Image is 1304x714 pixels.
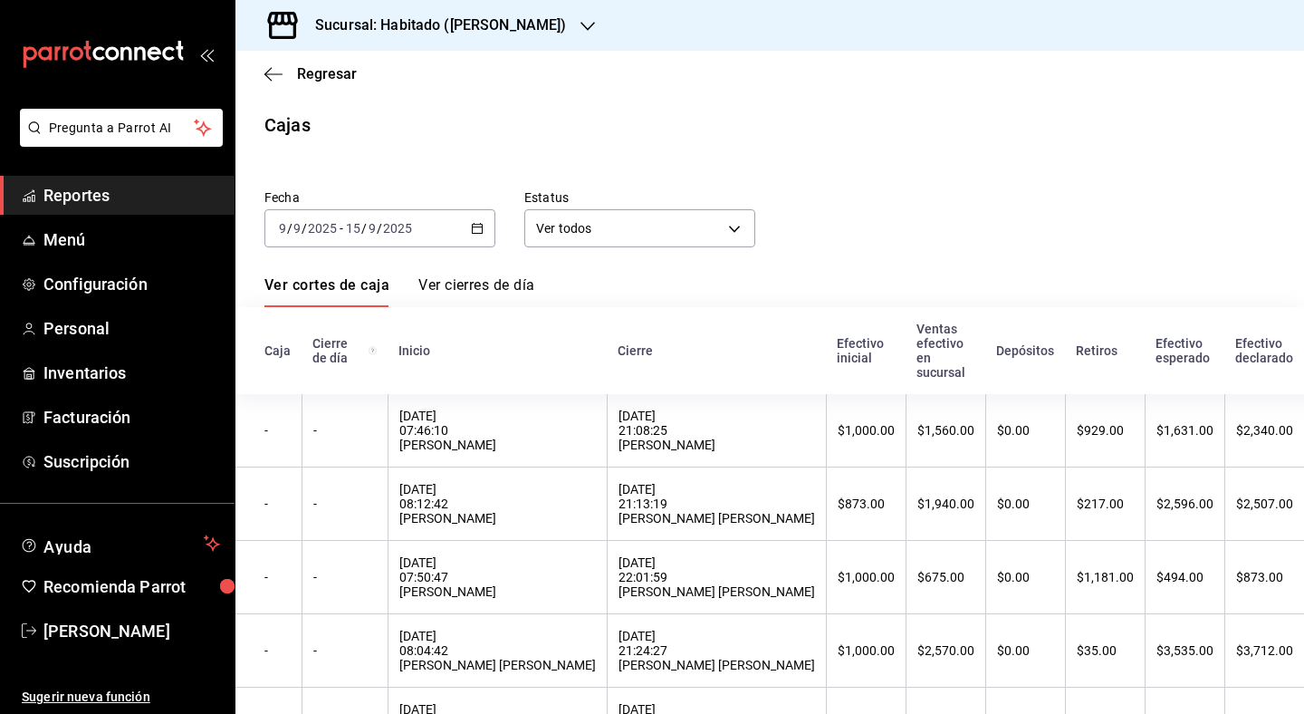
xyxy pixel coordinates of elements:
div: $929.00 [1077,423,1134,438]
button: Pregunta a Parrot AI [20,109,223,147]
div: Retiros [1076,343,1134,358]
span: Regresar [297,65,357,82]
label: Estatus [524,191,755,204]
div: $1,000.00 [838,423,895,438]
div: Cierre de día [312,336,377,365]
span: Reportes [43,183,220,207]
div: $1,940.00 [917,497,974,511]
input: -- [345,221,361,236]
div: Efectivo declarado [1235,336,1293,365]
div: [DATE] 21:24:27 [PERSON_NAME] [PERSON_NAME] [618,629,815,672]
span: Sugerir nueva función [22,688,220,707]
div: - [264,643,291,658]
div: Caja [264,343,291,358]
input: ---- [382,221,413,236]
div: $1,000.00 [838,570,895,584]
div: - [264,423,291,438]
span: [PERSON_NAME] [43,619,220,643]
span: Recomienda Parrot [43,574,220,599]
span: / [377,221,382,236]
div: [DATE] 08:12:42 [PERSON_NAME] [399,482,596,526]
div: $2,596.00 [1156,497,1213,511]
label: Fecha [264,191,495,204]
div: $873.00 [838,497,895,511]
a: Pregunta a Parrot AI [13,131,223,150]
div: $2,340.00 [1236,423,1293,438]
input: -- [292,221,302,236]
div: $0.00 [997,570,1054,584]
div: [DATE] 07:46:10 [PERSON_NAME] [399,409,596,452]
div: $675.00 [917,570,974,584]
input: ---- [307,221,338,236]
div: - [264,497,291,511]
div: $1,000.00 [838,643,895,658]
div: $0.00 [997,643,1054,658]
span: Personal [43,316,220,341]
div: $1,631.00 [1156,423,1213,438]
div: Efectivo esperado [1155,336,1213,365]
a: Ver cierres de día [418,276,534,307]
div: $1,181.00 [1077,570,1134,584]
div: [DATE] 07:50:47 [PERSON_NAME] [399,555,596,599]
div: Depósitos [996,343,1054,358]
span: / [361,221,367,236]
h3: Sucursal: Habitado ([PERSON_NAME]) [301,14,566,36]
div: $1,560.00 [917,423,974,438]
div: Ver todos [524,209,755,247]
div: $2,570.00 [917,643,974,658]
div: Cierre [618,343,815,358]
a: Ver cortes de caja [264,276,389,307]
div: $217.00 [1077,497,1134,511]
button: open_drawer_menu [199,47,214,62]
div: [DATE] 21:08:25 [PERSON_NAME] [618,409,815,452]
span: / [287,221,292,236]
div: [DATE] 22:01:59 [PERSON_NAME] [PERSON_NAME] [618,555,815,599]
span: Pregunta a Parrot AI [49,119,195,138]
div: - [264,570,291,584]
div: $0.00 [997,497,1054,511]
button: Regresar [264,65,357,82]
div: $494.00 [1156,570,1213,584]
div: Ventas efectivo en sucursal [916,322,974,380]
span: Ayuda [43,533,197,555]
div: Cajas [264,111,311,139]
div: [DATE] 08:04:42 [PERSON_NAME] [PERSON_NAME] [399,629,596,672]
svg: El número de cierre de día es consecutivo y consolida todos los cortes de caja previos en un únic... [369,343,377,358]
div: [DATE] 21:13:19 [PERSON_NAME] [PERSON_NAME] [618,482,815,526]
span: Configuración [43,272,220,296]
div: $35.00 [1077,643,1134,658]
input: -- [368,221,377,236]
div: - [313,423,377,438]
div: $0.00 [997,423,1054,438]
span: Suscripción [43,449,220,474]
div: Inicio [398,343,596,358]
div: $2,507.00 [1236,497,1293,511]
div: - [313,643,377,658]
div: Efectivo inicial [837,336,895,365]
span: Facturación [43,405,220,429]
div: navigation tabs [264,276,534,307]
div: - [313,570,377,584]
span: Inventarios [43,361,220,385]
input: -- [278,221,287,236]
span: / [302,221,307,236]
span: - [340,221,343,236]
div: $3,712.00 [1236,643,1293,658]
div: - [313,497,377,511]
span: Menú [43,227,220,252]
div: $873.00 [1236,570,1293,584]
div: $3,535.00 [1156,643,1213,658]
